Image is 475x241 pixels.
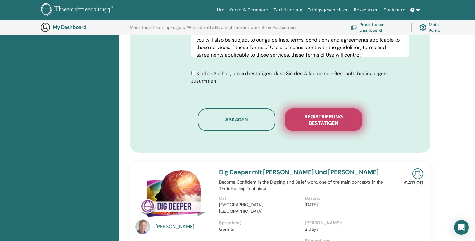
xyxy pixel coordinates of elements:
img: Dig Deeper [135,168,212,221]
p: German [219,226,301,233]
img: logo.png [41,3,115,17]
a: Wunschzettel [187,25,215,35]
a: Practitioner Dashboard [350,20,404,34]
p: 2 days [305,226,387,233]
a: Speichern [381,4,408,16]
a: Dig Deeper mit [PERSON_NAME] Und [PERSON_NAME] [219,168,379,176]
span: Klicken Sie hier, um zu bestätigen, dass Sie den Allgemeinen Geschäftsbedingungen zustimmen [191,70,387,84]
p: PLEASE READ THESE TERMS OF USE CAREFULLY BEFORE USING THE WEBSITE. By using the Website, you agre... [196,14,404,59]
p: [DATE] [305,202,387,208]
img: default.jpg [135,219,150,234]
div: Open Intercom Messenger [454,220,469,235]
a: Folgend [170,25,187,35]
a: Nachrichtenzentrum [215,25,257,35]
a: Um [215,4,227,16]
img: cog.svg [419,22,426,32]
p: [GEOGRAPHIC_DATA], [GEOGRAPHIC_DATA] [219,202,301,215]
img: chalkboard-teacher.svg [350,25,357,30]
a: Zertifizierung [271,4,305,16]
p: [PERSON_NAME]: [305,220,387,226]
span: Registrierung bestätigen [292,113,355,126]
img: generic-user-icon.jpg [40,22,50,32]
button: Absagen [198,108,275,131]
p: Sprachen): [219,220,301,226]
a: Hilfe & Ressourcen [257,25,296,35]
img: Live Online Seminar [412,168,423,179]
p: Datum: [305,195,387,202]
a: Kurse & Seminare [227,4,271,16]
a: Erfolgsgeschichten [305,4,351,16]
p: Become Confident in the Digging and Belief work, one of the main concepts in the ThetaHealing Tec... [219,179,391,192]
a: [PERSON_NAME] [156,223,213,230]
a: Mein ThetaLearning [130,25,170,35]
button: Registrierung bestätigen [285,108,362,131]
h3: My Dashboard [53,24,115,30]
a: Ressourcen [351,4,381,16]
p: Ort: [219,195,301,202]
span: Absagen [225,116,248,123]
a: Mein Konto [419,20,450,34]
p: €417.00 [404,179,423,187]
